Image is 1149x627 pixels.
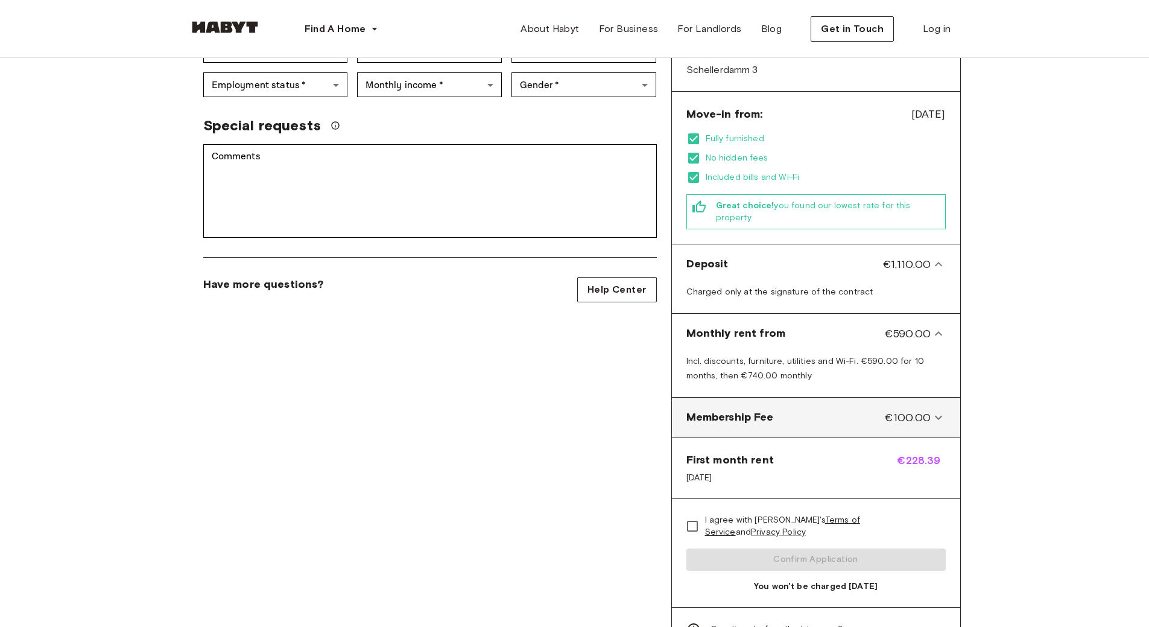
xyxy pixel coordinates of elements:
span: First month rent [686,453,774,467]
span: €1,110.00 [883,256,931,272]
div: Comments [203,144,657,238]
div: Deposit€1,110.00 [677,249,955,279]
button: Find A Home [295,17,388,41]
a: Privacy Policy [751,527,806,537]
a: For Business [589,17,668,41]
div: Monthly rent from€590.00 [677,319,955,349]
span: Log in [923,22,951,36]
span: For Landlords [677,22,741,36]
span: Charged only at the signature of the contract [686,287,873,297]
span: Fully furnished [706,133,946,145]
span: Membership Fee [686,410,774,425]
span: I agree with [PERSON_NAME]'s and [705,514,936,538]
span: Move-in from: [686,107,763,121]
button: Get in Touch [811,16,894,42]
span: About Habyt [521,22,579,36]
div: Deposit€1,110.00 [677,279,955,308]
a: Log in [913,17,960,41]
span: Monthly rent from [686,326,786,342]
a: Blog [752,17,792,41]
a: Help Center [577,277,656,302]
div: Membership Fee€100.00 [677,403,955,433]
span: You won't be charged [DATE] [686,581,946,593]
span: Incl. discounts, furniture, utilities and Wi-Fi. €590.00 for 10 months, then €740.00 monthly [686,356,924,381]
img: Habyt [189,21,261,33]
span: No hidden fees [706,152,946,164]
span: you found our lowest rate for this property [716,200,940,224]
span: Included bills and Wi-Fi [706,171,946,183]
span: Blog [761,22,782,36]
a: About Habyt [511,17,589,41]
span: €228.39 [897,453,945,484]
span: €100.00 [885,410,931,425]
span: Have more questions? [203,277,324,291]
span: €590.00 [885,326,931,342]
span: Get in Touch [821,22,884,36]
span: Special requests [203,116,321,135]
a: For Landlords [668,17,751,41]
span: Find A Home [305,22,366,36]
span: Help Center [587,282,646,297]
svg: We'll do our best to accommodate your request, but please note we can't guarantee it will be poss... [331,121,340,130]
span: For Business [599,22,659,36]
span: [DATE] [686,472,774,484]
span: Schellerdamm 3 [686,63,946,77]
span: Deposit [686,256,729,272]
b: Great choice! [716,200,774,211]
span: [DATE] [911,106,946,122]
